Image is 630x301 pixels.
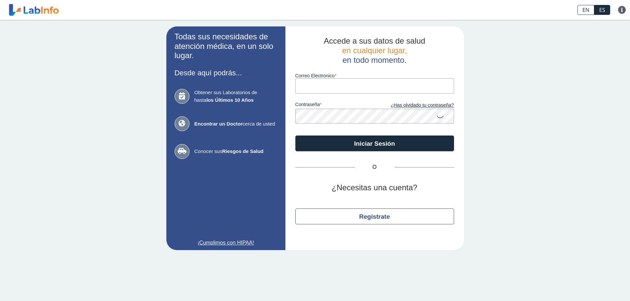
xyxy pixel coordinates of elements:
h3: Desde aquí podrás... [175,69,277,77]
a: ¡Cumplimos con HIPAA! [175,239,277,247]
b: Encontrar un Doctor [194,121,243,127]
span: Conocer sus [194,148,277,155]
span: en cualquier lugar, [342,46,407,55]
h2: Todas sus necesidades de atención médica, en un solo lugar. [175,32,277,60]
span: O [355,163,395,171]
label: Correo Electronico [295,73,454,78]
h2: ¿Necesitas una cuenta? [295,183,454,193]
label: contraseña [295,102,375,109]
span: Accede a sus datos de salud [324,36,425,45]
b: Riesgos de Salud [222,148,264,154]
button: Regístrate [295,208,454,224]
b: los Últimos 10 Años [206,97,254,103]
span: cerca de usted [194,120,277,128]
button: Iniciar Sesión [295,135,454,151]
span: Obtener sus Laboratorios de hasta [194,89,277,104]
a: ¿Has olvidado tu contraseña? [375,102,454,109]
a: EN [577,5,594,15]
a: ES [594,5,610,15]
span: en todo momento. [343,56,406,64]
iframe: Help widget launcher [571,275,623,294]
